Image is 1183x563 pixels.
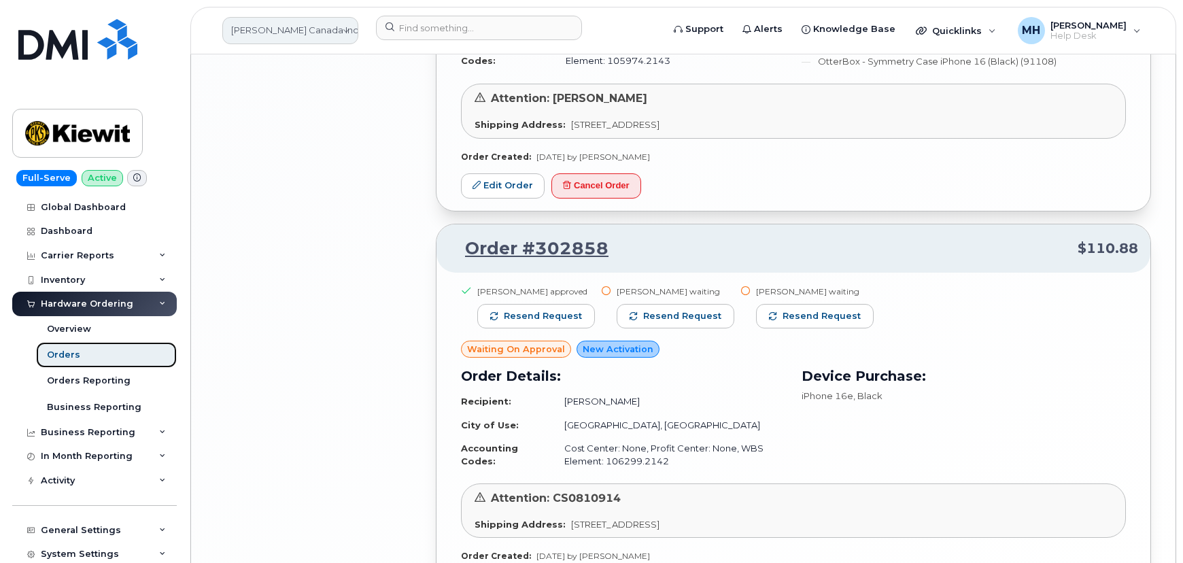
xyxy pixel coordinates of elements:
[1022,22,1040,39] span: MH
[477,304,595,328] button: Resend request
[685,22,723,36] span: Support
[461,173,545,199] a: Edit Order
[1050,31,1127,41] span: Help Desk
[617,304,734,328] button: Resend request
[536,551,650,561] span: [DATE] by [PERSON_NAME]
[461,420,519,430] strong: City of Use:
[491,492,621,505] span: Attention: CS0810914
[802,55,1126,68] li: OtterBox - Symmetry Case iPhone 16 (Black) (91108)
[1008,17,1150,44] div: Melissa Hoye
[222,17,358,44] a: Kiewit Canada Inc
[477,286,595,297] div: [PERSON_NAME] approved
[813,22,895,36] span: Knowledge Base
[461,443,518,466] strong: Accounting Codes:
[802,366,1126,386] h3: Device Purchase:
[491,92,647,105] span: Attention: [PERSON_NAME]
[754,22,783,36] span: Alerts
[906,17,1006,44] div: Quicklinks
[461,152,531,162] strong: Order Created:
[733,16,792,43] a: Alerts
[617,286,734,297] div: [PERSON_NAME] waiting
[552,437,785,473] td: Cost Center: None, Profit Center: None, WBS Element: 106299.2142
[461,551,531,561] strong: Order Created:
[571,519,659,530] span: [STREET_ADDRESS]
[475,119,566,130] strong: Shipping Address:
[802,390,853,401] span: iPhone 16e
[932,25,982,36] span: Quicklinks
[792,16,905,43] a: Knowledge Base
[449,237,608,261] a: Order #302858
[461,43,518,67] strong: Accounting Codes:
[552,413,785,437] td: [GEOGRAPHIC_DATA], [GEOGRAPHIC_DATA]
[475,519,566,530] strong: Shipping Address:
[504,310,582,322] span: Resend request
[376,16,582,40] input: Find something...
[536,152,650,162] span: [DATE] by [PERSON_NAME]
[783,310,861,322] span: Resend request
[756,304,874,328] button: Resend request
[553,37,785,73] td: Cost Center: None, Profit Center: None, WBS Element: 105974.2143
[1050,20,1127,31] span: [PERSON_NAME]
[853,390,882,401] span: , Black
[756,286,874,297] div: [PERSON_NAME] waiting
[583,343,653,356] span: New Activation
[551,173,641,199] button: Cancel Order
[552,390,785,413] td: [PERSON_NAME]
[461,366,785,386] h3: Order Details:
[1124,504,1173,553] iframe: Messenger Launcher
[643,310,721,322] span: Resend request
[571,119,659,130] span: [STREET_ADDRESS]
[461,396,511,407] strong: Recipient:
[467,343,565,356] span: Waiting On Approval
[1078,239,1138,258] span: $110.88
[664,16,733,43] a: Support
